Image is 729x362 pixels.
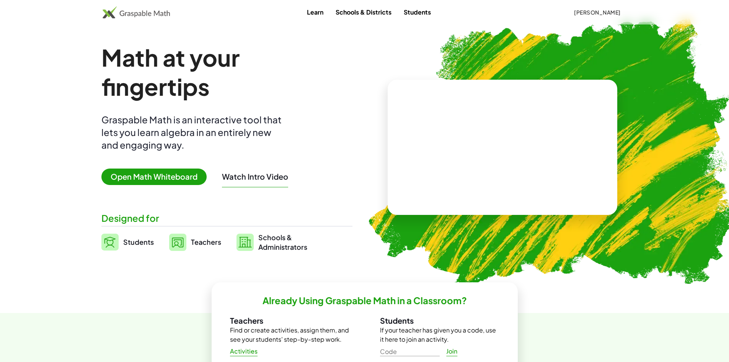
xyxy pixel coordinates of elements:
[380,326,499,344] p: If your teacher has given you a code, use it here to join an activity.
[230,316,349,326] h3: Teachers
[445,119,560,176] video: What is this? This is dynamic math notation. Dynamic math notation plays a central role in how Gr...
[398,5,437,19] a: Students
[191,238,221,246] span: Teachers
[574,9,621,16] span: [PERSON_NAME]
[230,326,349,344] p: Find or create activities, assign them, and see your students' step-by-step work.
[101,169,207,185] span: Open Math Whiteboard
[263,295,467,306] h2: Already Using Graspable Math in a Classroom?
[101,234,119,251] img: svg%3e
[169,233,221,252] a: Teachers
[101,173,213,181] a: Open Math Whiteboard
[258,233,307,252] span: Schools & Administrators
[169,234,186,251] img: svg%3e
[301,5,329,19] a: Learn
[440,344,464,358] a: Join
[380,316,499,326] h3: Students
[329,5,398,19] a: Schools & Districts
[236,233,307,252] a: Schools &Administrators
[236,234,254,251] img: svg%3e
[101,113,285,151] div: Graspable Math is an interactive tool that lets you learn algebra in an entirely new and engaging...
[101,43,345,101] h1: Math at your fingertips
[222,172,288,182] button: Watch Intro Video
[568,5,627,19] button: [PERSON_NAME]
[101,212,352,224] div: Designed for
[224,344,264,358] a: Activities
[230,347,258,355] span: Activities
[123,238,154,246] span: Students
[101,233,154,252] a: Students
[446,347,458,355] span: Join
